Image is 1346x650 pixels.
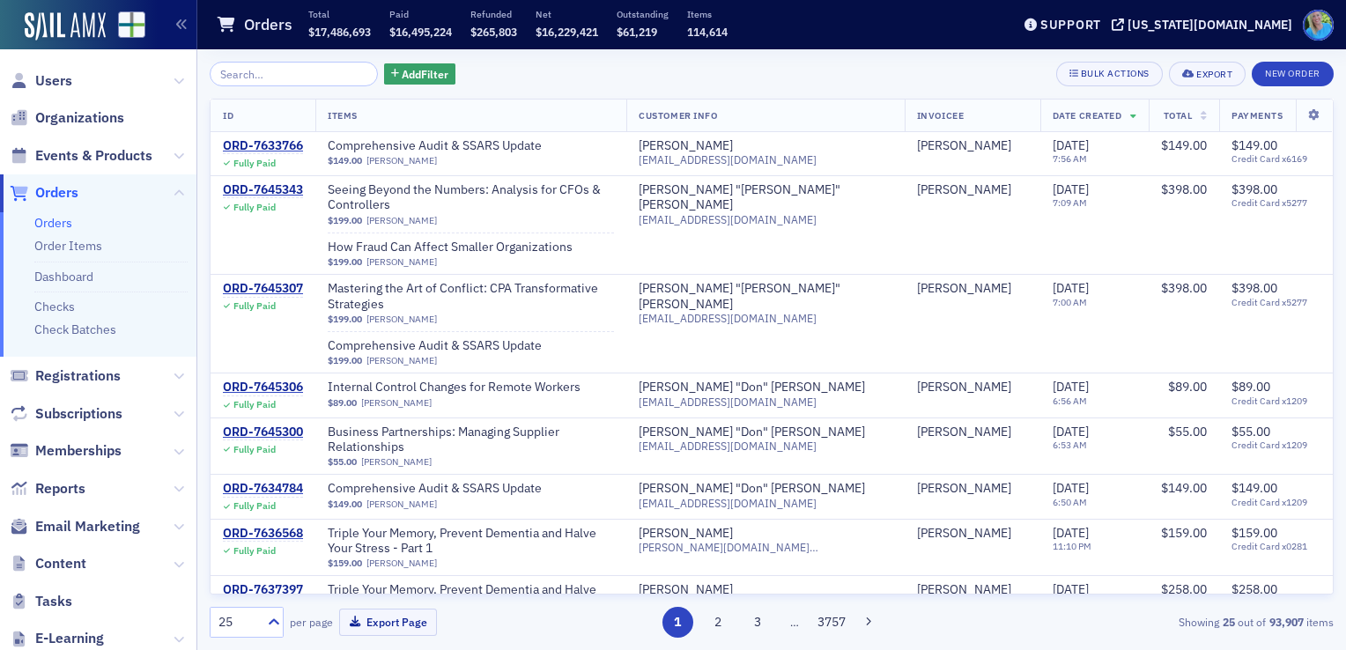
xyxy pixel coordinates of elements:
[35,554,86,573] span: Content
[917,425,1011,440] div: [PERSON_NAME]
[35,629,104,648] span: E-Learning
[687,25,728,39] span: 114,614
[1053,280,1089,296] span: [DATE]
[10,554,86,573] a: Content
[223,109,233,122] span: ID
[233,500,276,512] div: Fully Paid
[1161,525,1207,541] span: $159.00
[10,479,85,499] a: Reports
[10,108,124,128] a: Organizations
[366,314,437,325] a: [PERSON_NAME]
[917,380,1011,395] a: [PERSON_NAME]
[1231,395,1320,407] span: Credit Card x1209
[25,12,106,41] a: SailAMX
[384,63,456,85] button: AddFilter
[10,71,72,91] a: Users
[1053,540,1091,552] time: 11:10 PM
[223,281,303,297] a: ORD-7645307
[687,8,728,20] p: Items
[662,607,693,638] button: 1
[328,138,550,154] a: Comprehensive Audit & SSARS Update
[328,215,362,226] span: $199.00
[35,479,85,499] span: Reports
[328,499,362,510] span: $149.00
[617,8,669,20] p: Outstanding
[917,182,1028,198] span: Mitch Jones
[328,256,362,268] span: $199.00
[328,338,550,354] a: Comprehensive Audit & SSARS Update
[782,614,807,630] span: …
[328,109,358,122] span: Items
[366,215,437,226] a: [PERSON_NAME]
[233,158,276,169] div: Fully Paid
[366,155,437,166] a: [PERSON_NAME]
[223,425,303,440] div: ORD-7645300
[917,182,1011,198] div: [PERSON_NAME]
[1231,379,1270,395] span: $89.00
[470,8,517,20] p: Refunded
[1231,109,1283,122] span: Payments
[223,481,303,497] a: ORD-7634784
[328,380,581,395] a: Internal Control Changes for Remote Workers
[1252,62,1334,86] button: New Order
[34,299,75,314] a: Checks
[233,300,276,312] div: Fully Paid
[34,238,102,254] a: Order Items
[328,397,357,409] span: $89.00
[639,312,817,325] span: [EMAIL_ADDRESS][DOMAIN_NAME]
[34,215,72,231] a: Orders
[223,582,303,598] a: ORD-7637397
[366,256,437,268] a: [PERSON_NAME]
[917,109,964,122] span: Invoicee
[328,314,362,325] span: $199.00
[1161,280,1207,296] span: $398.00
[223,138,303,154] div: ORD-7633766
[328,558,362,569] span: $159.00
[1053,137,1089,153] span: [DATE]
[233,545,276,557] div: Fully Paid
[308,25,371,39] span: $17,486,693
[639,213,817,226] span: [EMAIL_ADDRESS][DOMAIN_NAME]
[366,558,437,569] a: [PERSON_NAME]
[118,11,145,39] img: SailAMX
[639,153,817,166] span: [EMAIL_ADDRESS][DOMAIN_NAME]
[917,380,1028,395] span: Don McCleod
[1169,62,1246,86] button: Export
[639,281,892,312] a: [PERSON_NAME] "[PERSON_NAME]" [PERSON_NAME]
[366,499,437,510] a: [PERSON_NAME]
[1161,581,1207,597] span: $258.00
[1231,181,1277,197] span: $398.00
[328,481,550,497] a: Comprehensive Audit & SSARS Update
[1053,296,1087,308] time: 7:00 AM
[639,138,733,154] a: [PERSON_NAME]
[1112,18,1298,31] button: [US_STATE][DOMAIN_NAME]
[1128,17,1292,33] div: [US_STATE][DOMAIN_NAME]
[1053,581,1089,597] span: [DATE]
[223,182,303,198] a: ORD-7645343
[1231,137,1277,153] span: $149.00
[1161,480,1207,496] span: $149.00
[35,108,124,128] span: Organizations
[339,609,437,636] button: Export Page
[328,281,614,312] a: Mastering the Art of Conflict: CPA Transformative Strategies
[639,526,733,542] a: [PERSON_NAME]
[917,281,1011,297] a: [PERSON_NAME]
[1231,424,1270,439] span: $55.00
[402,66,448,82] span: Add Filter
[1303,10,1334,41] span: Profile
[1196,70,1232,79] div: Export
[1231,153,1320,165] span: Credit Card x6169
[328,582,614,613] span: Triple Your Memory, Prevent Dementia and Halve Your Stress - Part 1
[639,380,865,395] div: [PERSON_NAME] "Don" [PERSON_NAME]
[1231,541,1320,552] span: Credit Card x0281
[10,517,140,536] a: Email Marketing
[617,25,657,39] span: $61,219
[743,607,773,638] button: 3
[35,517,140,536] span: Email Marketing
